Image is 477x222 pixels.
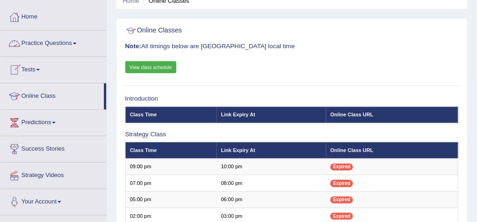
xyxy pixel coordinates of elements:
th: Link Expiry At [217,142,326,159]
h3: Introduction [125,95,459,102]
span: Expired [330,213,353,220]
h3: All timings below are [GEOGRAPHIC_DATA] local time [125,43,459,50]
td: 08:00 pm [217,175,326,191]
a: Success Stories [0,136,106,159]
a: Practice Questions [0,31,106,54]
td: 07:00 pm [125,175,217,191]
td: 10:00 pm [217,159,326,175]
td: 06:00 pm [217,191,326,208]
th: Online Class URL [326,142,458,159]
td: 05:00 pm [125,191,217,208]
a: Home [0,4,106,27]
th: Online Class URL [326,107,458,123]
a: Strategy Videos [0,163,106,186]
th: Link Expiry At [217,107,326,123]
td: 09:00 pm [125,159,217,175]
a: Online Class [0,83,104,107]
span: Expired [330,197,353,203]
h3: Strategy Class [125,131,459,138]
th: Class Time [125,107,217,123]
a: Your Account [0,189,106,212]
h2: Online Classes [125,25,332,37]
th: Class Time [125,142,217,159]
span: Expired [330,164,353,171]
a: Tests [0,57,106,80]
b: Note: [125,43,142,50]
a: Predictions [0,110,106,133]
a: View class schedule [125,61,177,73]
span: Expired [330,180,353,187]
